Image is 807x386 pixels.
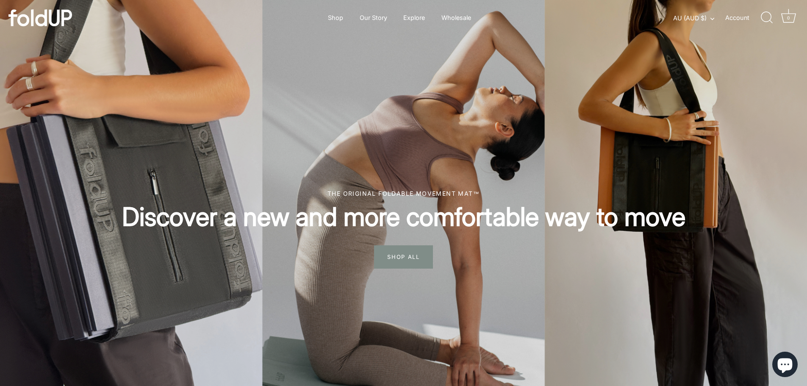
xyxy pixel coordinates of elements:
[757,8,776,27] a: Search
[770,352,800,379] inbox-online-store-chat: Shopify online store chat
[779,8,798,27] a: Cart
[673,14,724,22] button: AU (AUD $)
[396,10,433,26] a: Explore
[38,189,769,198] div: The original foldable movement mat™
[352,10,394,26] a: Our Story
[8,9,134,26] a: foldUP
[374,245,433,268] span: SHOP ALL
[784,14,793,22] div: 0
[725,13,764,23] a: Account
[321,10,351,26] a: Shop
[434,10,478,26] a: Wholesale
[38,201,769,233] h2: Discover a new and more comfortable way to move
[8,9,72,26] img: foldUP
[307,10,492,26] div: Primary navigation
